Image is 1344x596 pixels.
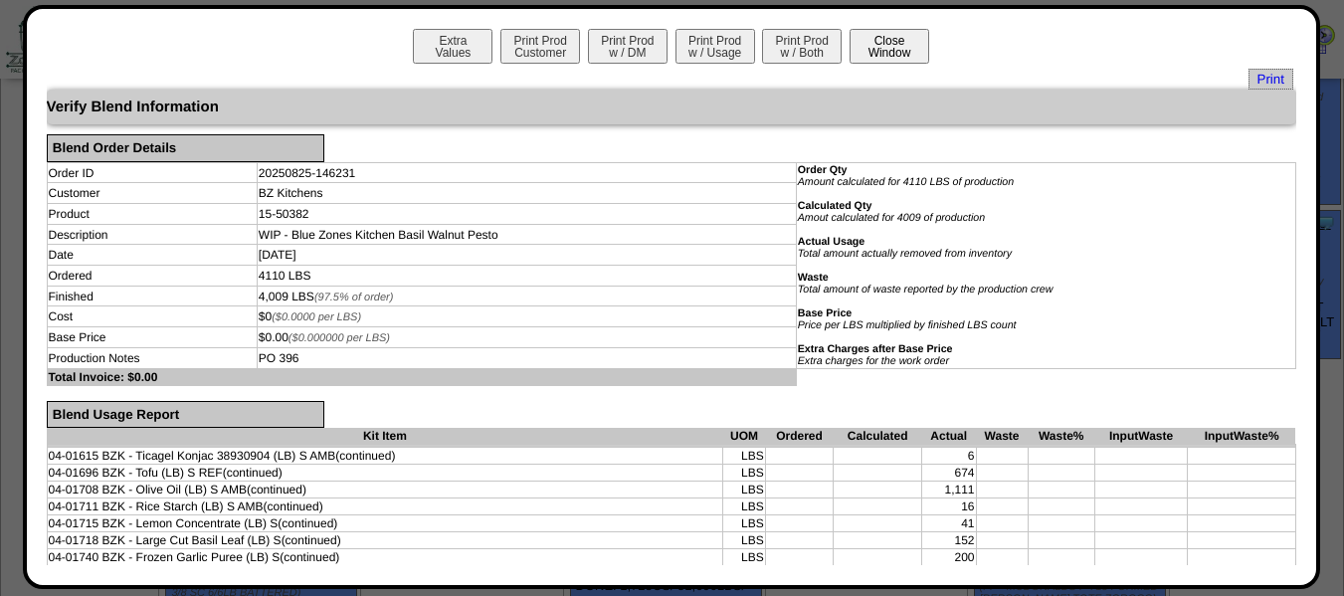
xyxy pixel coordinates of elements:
div: Blend Usage Report [47,401,324,429]
div: Verify Blend Information [47,90,1296,124]
button: CloseWindow [850,29,929,64]
td: 1,111 [921,482,976,498]
td: 04-01615 BZK - Ticagel Konjac 38930904 (LB) S AMB [47,448,723,465]
td: Date [47,245,257,266]
td: 04-01708 BZK - Olive Oil (LB) S AMB [47,482,723,498]
th: InputWaste [1094,428,1188,445]
td: 15-50382 [257,204,796,225]
td: BZ Kitchens [257,183,796,204]
i: Total amount of waste reported by the production crew [798,284,1054,296]
button: ExtraValues [413,29,492,64]
a: CloseWindow [848,45,931,60]
b: Order Qty [798,164,848,176]
td: Description [47,224,257,245]
td: LBS [723,498,765,515]
td: Order ID [47,162,257,183]
th: Waste% [1028,428,1094,445]
span: (continued) [335,449,395,463]
td: Base Price [47,327,257,348]
th: Kit Item [47,428,723,445]
td: $0 [257,306,796,327]
th: UOM [723,428,765,445]
th: Actual [921,428,976,445]
span: (continued) [223,466,283,480]
td: Ordered [47,266,257,287]
td: LBS [723,482,765,498]
td: 4110 LBS [257,266,796,287]
i: Total amount actually removed from inventory [798,248,1012,260]
button: Print Prodw / Both [762,29,842,64]
td: LBS [723,465,765,482]
i: Price per LBS multiplied by finished LBS count [798,319,1017,331]
td: Production Notes [47,347,257,368]
td: 16 [921,498,976,515]
span: (continued) [247,483,306,497]
i: Amout calculated for 4009 of production [798,212,985,224]
span: (continued) [280,550,339,564]
td: 04-01711 BZK - Rice Starch (LB) S AMB [47,498,723,515]
td: $0.00 [257,327,796,348]
td: LBS [723,532,765,549]
td: LBS [723,515,765,532]
b: Calculated Qty [798,200,872,212]
button: Print ProdCustomer [500,29,580,64]
i: Amount calculated for 4110 LBS of production [798,176,1014,188]
td: 04-01696 BZK - Tofu (LB) S REF [47,465,723,482]
span: (continued) [264,499,323,513]
td: Cost [47,306,257,327]
th: Ordered [765,428,834,445]
td: 20250825-146231 [257,162,796,183]
td: 4,009 LBS [257,286,796,306]
td: [DATE] [257,245,796,266]
td: 674 [921,465,976,482]
td: 200 [921,549,976,566]
b: Base Price [798,307,853,319]
td: PO 396 [257,347,796,368]
a: Print [1248,69,1293,90]
td: WIP - Blue Zones Kitchen Basil Walnut Pesto [257,224,796,245]
th: Waste [976,428,1028,445]
span: (continued) [282,533,341,547]
td: LBS [723,549,765,566]
span: (97.5% of order) [314,292,393,303]
td: Customer [47,183,257,204]
td: Finished [47,286,257,306]
td: 41 [921,515,976,532]
span: ($0.0000 per LBS) [272,311,361,323]
b: Actual Usage [798,236,865,248]
div: Blend Order Details [47,134,324,162]
span: ($0.000000 per LBS) [288,332,390,344]
button: Print Prodw / DM [588,29,668,64]
td: LBS [723,448,765,465]
td: 04-01715 BZK - Lemon Concentrate (LB) S [47,515,723,532]
td: 6 [921,448,976,465]
td: 04-01718 BZK - Large Cut Basil Leaf (LB) S [47,532,723,549]
b: Extra Charges after Base Price [798,343,953,355]
td: Product [47,204,257,225]
th: InputWaste% [1188,428,1296,445]
button: Print Prodw / Usage [675,29,755,64]
td: 152 [921,532,976,549]
th: Calculated [834,428,922,445]
i: Extra charges for the work order [798,355,949,367]
td: Total Invoice: $0.00 [47,368,796,385]
span: (continued) [278,516,337,530]
td: 04-01740 BZK - Frozen Garlic Puree (LB) S [47,549,723,566]
b: Waste [798,272,829,284]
